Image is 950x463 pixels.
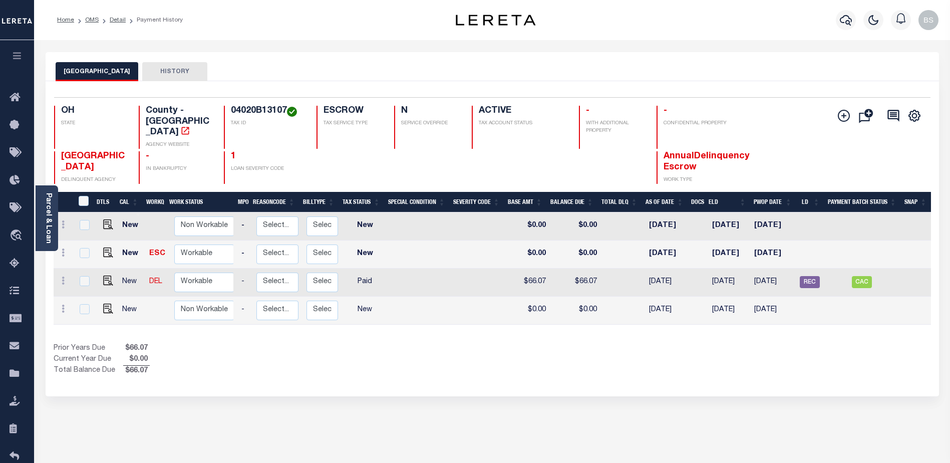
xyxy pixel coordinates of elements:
[449,192,504,212] th: Severity Code: activate to sort column ascending
[342,269,388,297] td: Paid
[750,297,796,325] td: [DATE]
[61,120,127,127] p: STATE
[123,354,150,365] span: $0.00
[750,192,796,212] th: PWOP Date: activate to sort column ascending
[165,192,233,212] th: Work Status
[504,192,546,212] th: Base Amt: activate to sort column ascending
[550,212,601,241] td: $0.00
[146,106,212,138] h4: County - [GEOGRAPHIC_DATA]
[61,176,127,184] p: DELINQUENT AGENCY
[110,17,126,23] a: Detail
[142,192,165,212] th: WorkQ
[231,152,236,161] span: 1
[123,366,150,377] span: $66.07
[118,297,146,325] td: New
[900,192,931,212] th: SNAP: activate to sort column ascending
[54,192,73,212] th: &nbsp;&nbsp;&nbsp;&nbsp;&nbsp;&nbsp;&nbsp;&nbsp;&nbsp;&nbsp;
[61,152,125,172] span: [GEOGRAPHIC_DATA]
[687,192,705,212] th: Docs
[750,241,796,269] td: [DATE]
[149,250,165,257] a: ESC
[116,192,142,212] th: CAL: activate to sort column ascending
[664,176,730,184] p: WORK TYPE
[299,192,339,212] th: BillType: activate to sort column ascending
[507,212,550,241] td: $0.00
[342,297,388,325] td: New
[123,343,150,354] span: $66.07
[57,17,74,23] a: Home
[237,269,252,297] td: -
[231,106,304,117] h4: 04020B13107
[249,192,299,212] th: ReasonCode: activate to sort column ascending
[146,152,149,161] span: -
[479,106,567,117] h4: ACTIVE
[550,297,601,325] td: $0.00
[708,241,750,269] td: [DATE]
[507,297,550,325] td: $0.00
[237,241,252,269] td: -
[324,120,382,127] p: TAX SERVICE TYPE
[642,192,688,212] th: As of Date: activate to sort column ascending
[126,16,183,25] li: Payment History
[118,269,146,297] td: New
[645,297,691,325] td: [DATE]
[664,120,730,127] p: CONFIDENTIAL PROPERTY
[918,10,938,30] img: svg+xml;base64,PHN2ZyB4bWxucz0iaHR0cDovL3d3dy53My5vcmcvMjAwMC9zdmciIHBvaW50ZXItZXZlbnRzPSJub25lIi...
[800,279,820,286] a: REC
[852,279,872,286] a: CAC
[85,17,99,23] a: OMS
[750,212,796,241] td: [DATE]
[546,192,597,212] th: Balance Due: activate to sort column ascending
[796,192,824,212] th: LD: activate to sort column ascending
[93,192,116,212] th: DTLS
[149,278,162,285] a: DEL
[237,297,252,325] td: -
[507,241,550,269] td: $0.00
[401,106,460,117] h4: N
[664,152,750,172] span: AnnualDelinquency Escrow
[800,276,820,288] span: REC
[61,106,127,117] h4: OH
[342,241,388,269] td: New
[10,229,26,243] i: travel_explore
[708,212,750,241] td: [DATE]
[586,120,645,135] p: WITH ADDITIONAL PROPERTY
[586,106,589,115] span: -
[479,120,567,127] p: TAX ACCOUNT STATUS
[237,212,252,241] td: -
[146,165,212,173] p: IN BANKRUPTCY
[507,269,550,297] td: $66.07
[324,106,382,117] h4: ESCROW
[73,192,93,212] th: &nbsp;
[852,276,872,288] span: CAC
[708,269,750,297] td: [DATE]
[45,193,52,244] a: Parcel & Loan
[118,212,146,241] td: New
[54,365,123,376] td: Total Balance Due
[118,241,146,269] td: New
[550,241,601,269] td: $0.00
[231,120,304,127] p: TAX ID
[56,62,138,81] button: [GEOGRAPHIC_DATA]
[824,192,900,212] th: Payment Batch Status: activate to sort column ascending
[146,141,212,149] p: AGENCY WEBSITE
[384,192,449,212] th: Special Condition: activate to sort column ascending
[456,15,536,26] img: logo-dark.svg
[664,106,667,115] span: -
[645,241,691,269] td: [DATE]
[597,192,642,212] th: Total DLQ: activate to sort column ascending
[234,192,249,212] th: MPO
[342,212,388,241] td: New
[231,165,304,173] p: LOAN SEVERITY CODE
[645,269,691,297] td: [DATE]
[339,192,384,212] th: Tax Status: activate to sort column ascending
[705,192,750,212] th: ELD: activate to sort column ascending
[550,269,601,297] td: $66.07
[142,62,207,81] button: HISTORY
[401,120,460,127] p: SERVICE OVERRIDE
[645,212,691,241] td: [DATE]
[750,269,796,297] td: [DATE]
[708,297,750,325] td: [DATE]
[54,354,123,365] td: Current Year Due
[54,343,123,354] td: Prior Years Due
